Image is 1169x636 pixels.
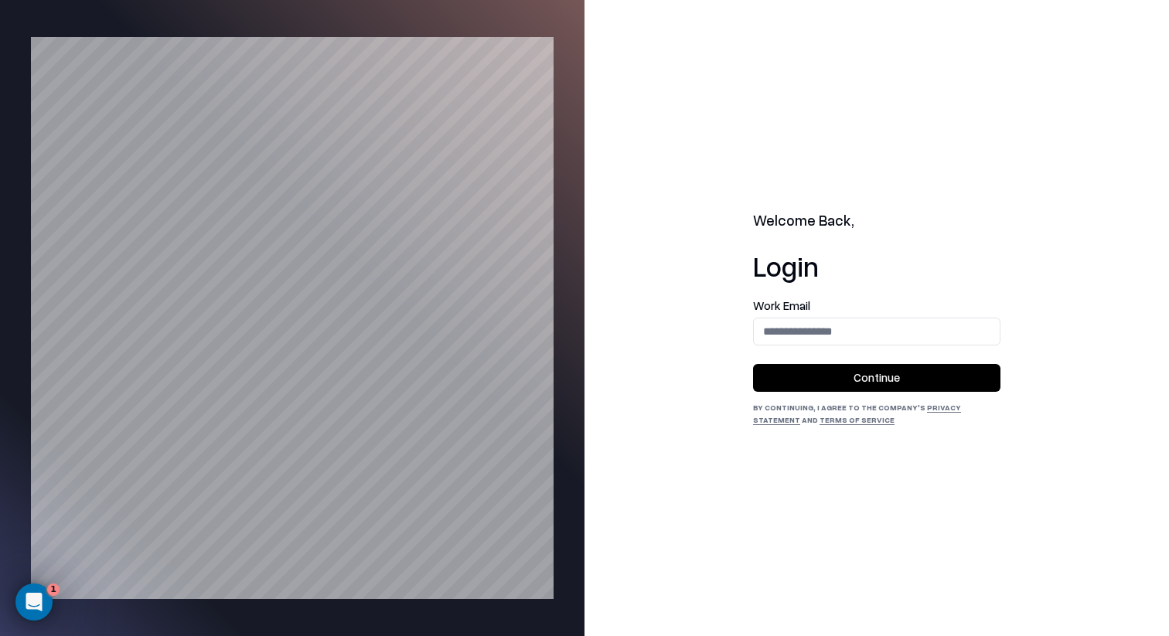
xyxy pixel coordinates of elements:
div: By continuing, I agree to the Company's and [753,401,1000,426]
h2: Welcome Back, [753,210,1000,232]
span: 1 [47,583,60,596]
iframe: Intercom live chat [15,583,53,621]
a: Privacy Statement [753,403,961,424]
button: Continue [753,364,1000,392]
h1: Login [753,250,1000,281]
label: Work Email [753,300,1000,311]
a: Terms of Service [820,415,895,424]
